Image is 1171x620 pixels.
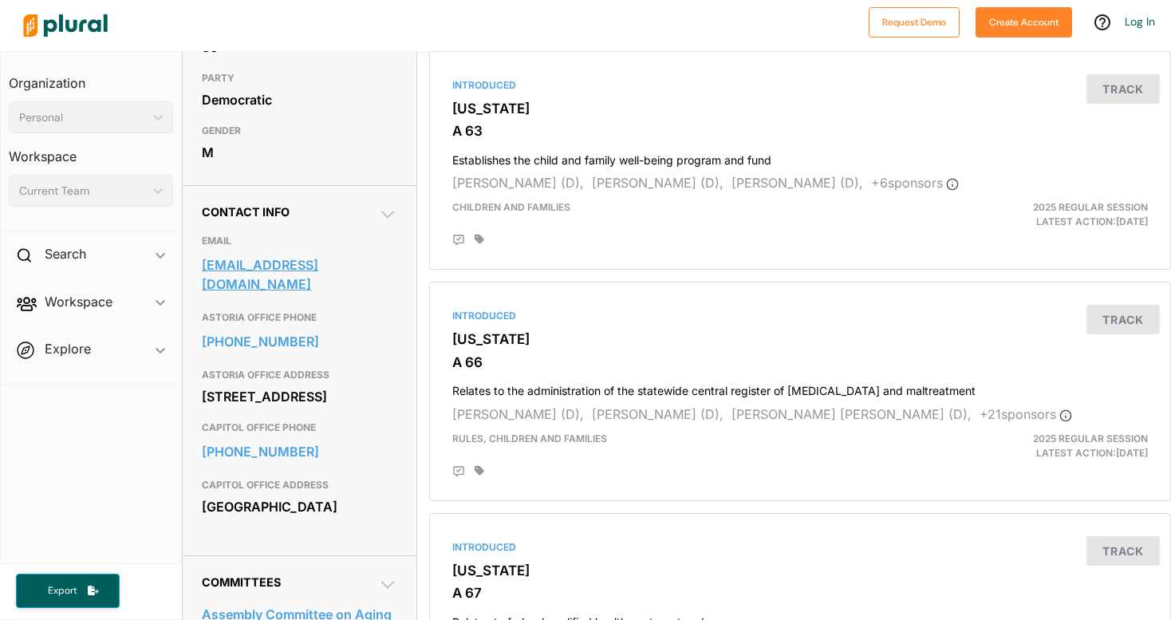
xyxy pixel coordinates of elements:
[452,146,1148,168] h4: Establishes the child and family well-being program and fund
[452,201,570,213] span: Children And Families
[202,88,397,112] div: Democratic
[920,432,1160,460] div: Latest Action: [DATE]
[976,7,1072,38] button: Create Account
[1086,536,1160,566] button: Track
[452,309,1148,323] div: Introduced
[9,133,173,168] h3: Workspace
[202,330,397,353] a: [PHONE_NUMBER]
[202,231,397,251] h3: EMAIL
[202,440,397,464] a: [PHONE_NUMBER]
[452,123,1148,139] h3: A 63
[452,465,465,478] div: Add Position Statement
[202,365,397,385] h3: ASTORIA OFFICE ADDRESS
[452,354,1148,370] h3: A 66
[202,121,397,140] h3: GENDER
[731,175,863,191] span: [PERSON_NAME] (D),
[452,540,1148,555] div: Introduced
[202,385,397,409] div: [STREET_ADDRESS]
[871,175,959,191] span: + 6 sponsor s
[475,465,484,476] div: Add tags
[9,60,173,95] h3: Organization
[16,574,120,608] button: Export
[731,406,972,422] span: [PERSON_NAME] [PERSON_NAME] (D),
[202,253,397,296] a: [EMAIL_ADDRESS][DOMAIN_NAME]
[202,308,397,327] h3: ASTORIA OFFICE PHONE
[592,175,723,191] span: [PERSON_NAME] (D),
[976,13,1072,30] a: Create Account
[202,495,397,519] div: [GEOGRAPHIC_DATA]
[475,234,484,245] div: Add tags
[1125,14,1155,29] a: Log In
[452,234,465,247] div: Add Position Statement
[869,13,960,30] a: Request Demo
[202,140,397,164] div: M
[202,69,397,88] h3: PARTY
[592,406,723,422] span: [PERSON_NAME] (D),
[452,585,1148,601] h3: A 67
[19,109,147,126] div: Personal
[202,575,281,589] span: Committees
[452,175,584,191] span: [PERSON_NAME] (D),
[869,7,960,38] button: Request Demo
[1033,432,1148,444] span: 2025 Regular Session
[980,406,1072,422] span: + 21 sponsor s
[1033,201,1148,213] span: 2025 Regular Session
[452,406,584,422] span: [PERSON_NAME] (D),
[1086,74,1160,104] button: Track
[452,101,1148,116] h3: [US_STATE]
[452,377,1148,398] h4: Relates to the administration of the statewide central register of [MEDICAL_DATA] and maltreatment
[452,563,1148,579] h3: [US_STATE]
[920,200,1160,229] div: Latest Action: [DATE]
[19,183,147,199] div: Current Team
[452,432,607,444] span: Rules, Children And Families
[202,418,397,437] h3: CAPITOL OFFICE PHONE
[452,78,1148,93] div: Introduced
[452,331,1148,347] h3: [US_STATE]
[202,476,397,495] h3: CAPITOL OFFICE ADDRESS
[45,245,86,263] h2: Search
[37,584,88,598] span: Export
[202,205,290,219] span: Contact Info
[1086,305,1160,334] button: Track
